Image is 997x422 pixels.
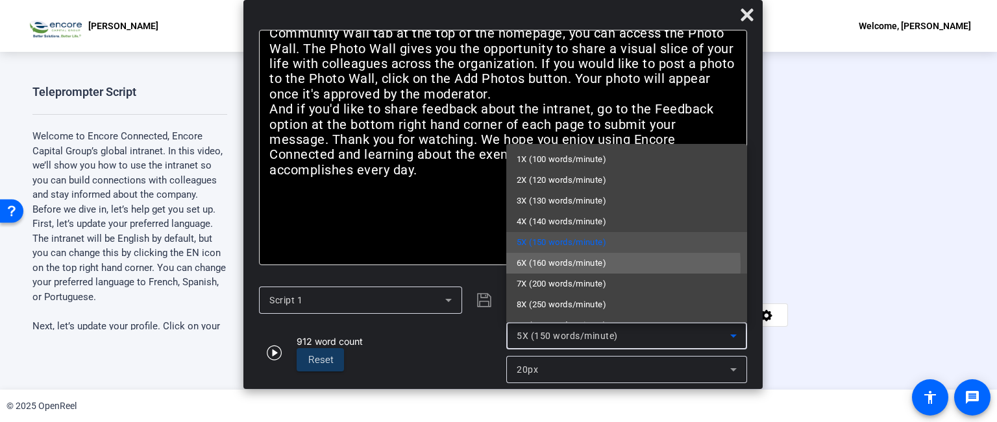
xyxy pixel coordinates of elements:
[517,276,606,292] span: 7X (200 words/minute)
[517,235,606,250] span: 5X (150 words/minute)
[517,172,606,188] span: 2X (120 words/minute)
[517,214,606,229] span: 4X (140 words/minute)
[517,255,606,271] span: 6X (160 words/minute)
[517,193,606,209] span: 3X (130 words/minute)
[517,152,606,167] span: 1X (100 words/minute)
[517,318,606,333] span: 9X (300 words/minute)
[517,297,606,312] span: 8X (250 words/minute)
